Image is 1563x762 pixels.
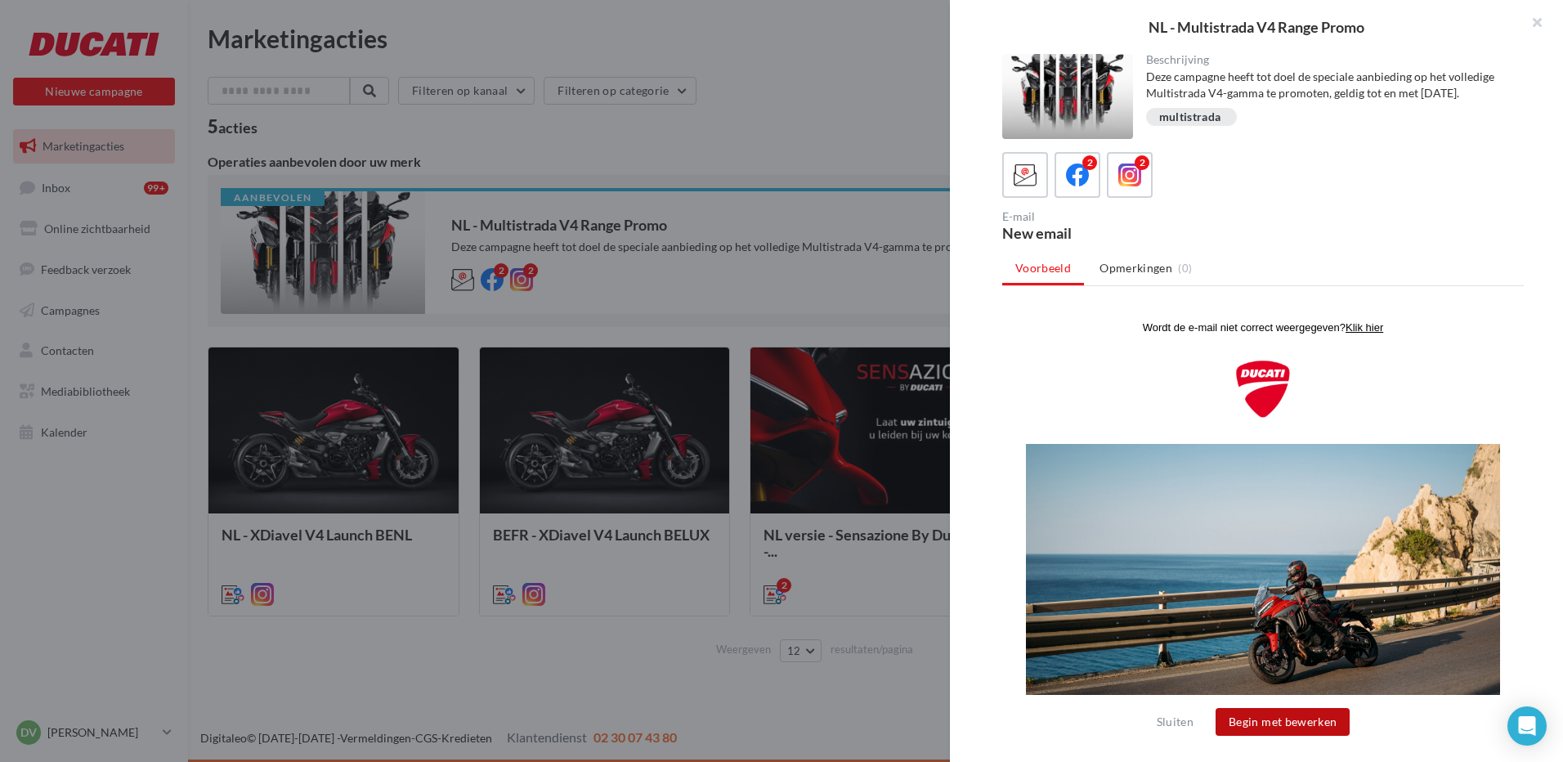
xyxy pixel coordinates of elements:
div: Deze campagne heeft tot doel de speciale aanbieding op het volledige Multistrada V4-gamma te prom... [1146,69,1511,101]
div: Beschrijving [1146,54,1511,65]
button: Begin met bewerken [1216,708,1350,736]
span: (0) [1178,262,1192,275]
div: Open Intercom Messenger [1507,706,1547,746]
div: E-mail [1002,211,1256,222]
div: multistrada [1159,111,1221,123]
div: New email [1002,226,1256,240]
img: Ducati_Shield_2D_W.png [232,47,289,107]
div: 2 [1135,155,1149,170]
p: Wordt de e-mail niet correct weergegeven? [25,9,497,21]
div: 2 [1082,155,1097,170]
button: Sluiten [1150,712,1200,732]
span: Opmerkingen [1099,260,1172,276]
u: Klik hier [343,9,381,21]
img: DM_Ducati_Multistrada_20240730_01795_UC688712_low.jpg [24,132,498,448]
div: NL - Multistrada V4 Range Promo [976,20,1537,34]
